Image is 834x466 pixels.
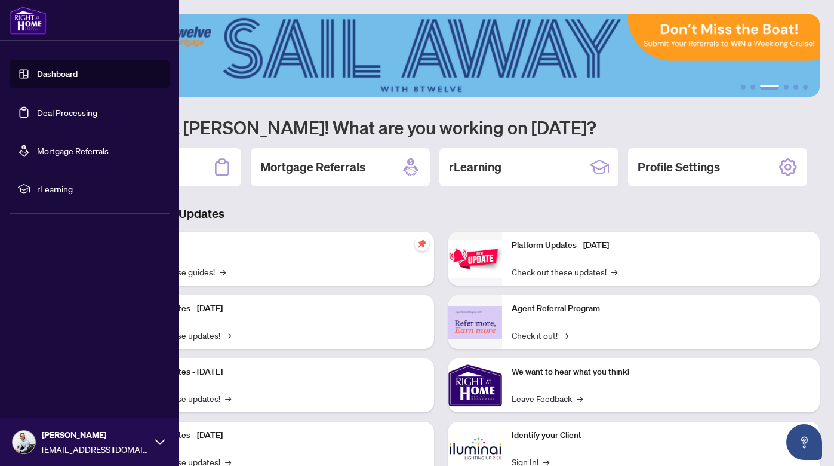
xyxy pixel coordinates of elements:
[793,85,798,90] button: 5
[512,265,617,278] a: Check out these updates!→
[125,239,424,252] p: Self-Help
[741,85,746,90] button: 1
[125,302,424,315] p: Platform Updates - [DATE]
[784,85,789,90] button: 4
[62,14,820,97] img: Slide 2
[62,116,820,139] h1: Welcome back [PERSON_NAME]! What are you working on [DATE]?
[10,6,47,35] img: logo
[125,429,424,442] p: Platform Updates - [DATE]
[448,358,502,412] img: We want to hear what you think!
[611,265,617,278] span: →
[220,265,226,278] span: →
[512,302,811,315] p: Agent Referral Program
[512,329,568,342] a: Check it out!→
[760,85,779,90] button: 3
[638,159,720,176] h2: Profile Settings
[562,329,568,342] span: →
[512,239,811,252] p: Platform Updates - [DATE]
[577,392,583,405] span: →
[125,366,424,379] p: Platform Updates - [DATE]
[803,85,808,90] button: 6
[512,366,811,379] p: We want to hear what you think!
[37,107,97,118] a: Deal Processing
[225,392,231,405] span: →
[42,443,149,456] span: [EMAIL_ADDRESS][DOMAIN_NAME]
[13,431,35,453] img: Profile Icon
[750,85,755,90] button: 2
[37,145,109,156] a: Mortgage Referrals
[786,424,822,460] button: Open asap
[512,392,583,405] a: Leave Feedback→
[37,69,78,79] a: Dashboard
[225,329,231,342] span: →
[449,159,501,176] h2: rLearning
[415,237,429,251] span: pushpin
[260,159,365,176] h2: Mortgage Referrals
[37,182,161,195] span: rLearning
[512,429,811,442] p: Identify your Client
[448,240,502,278] img: Platform Updates - June 23, 2025
[62,206,820,222] h3: Brokerage & Industry Updates
[42,428,149,442] span: [PERSON_NAME]
[448,306,502,339] img: Agent Referral Program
